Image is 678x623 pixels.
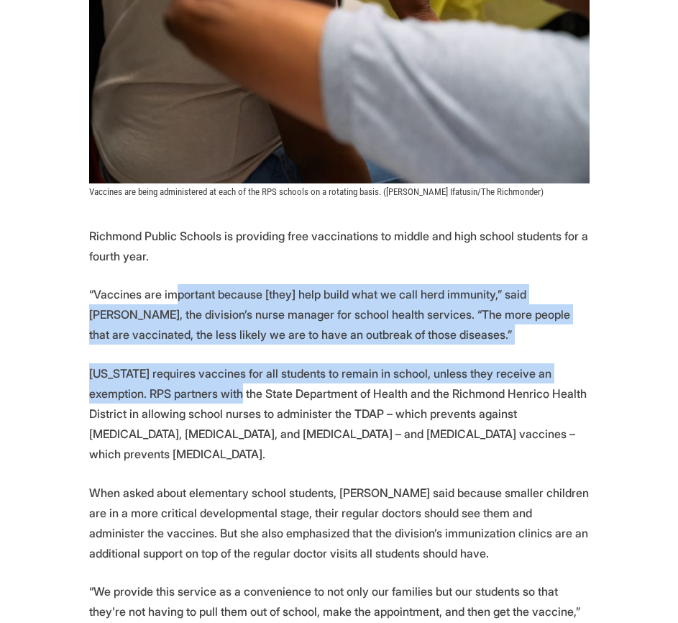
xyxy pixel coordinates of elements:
p: Richmond Public Schools is providing free vaccinations to middle and high school students for a f... [89,226,590,266]
p: “Vaccines are important because [they] help build what we call herd immunity,” said [PERSON_NAME]... [89,284,590,345]
p: [US_STATE] requires vaccines for all students to remain in school, unless they receive an exempti... [89,363,590,464]
span: Vaccines are being administered at each of the RPS schools on a rotating basis. ([PERSON_NAME] If... [89,186,544,197]
p: When asked about elementary school students, [PERSON_NAME] said because smaller children are in a... [89,483,590,563]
